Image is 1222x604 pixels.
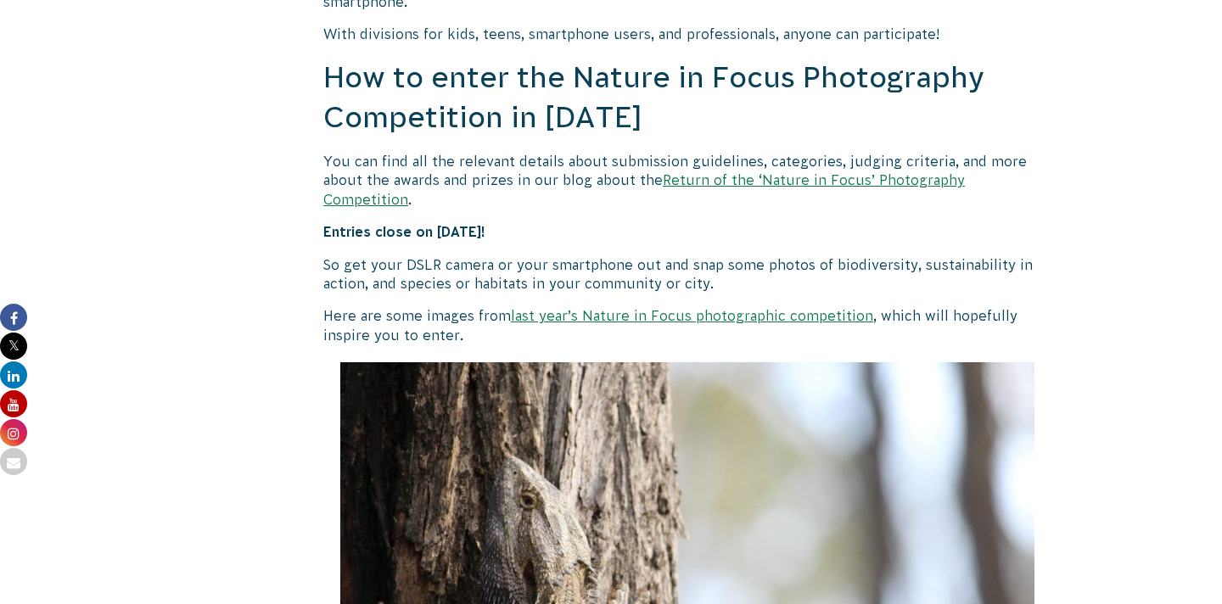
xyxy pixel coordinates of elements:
p: Here are some images from , which will hopefully inspire you to enter. [323,306,1051,344]
p: With divisions for kids, teens, smartphone users, and professionals, anyone can participate! [323,25,1051,43]
p: You can find all the relevant details about submission guidelines, categories, judging criteria, ... [323,152,1051,209]
a: Return of the ‘Nature in Focus’ Photography Competition [323,172,965,206]
a: last year’s Nature in Focus photographic competition [511,308,873,323]
strong: Entries close on [DATE]! [323,224,485,239]
p: So get your DSLR camera or your smartphone out and snap some photos of biodiversity, sustainabili... [323,255,1051,294]
h2: How to enter the Nature in Focus Photography Competition in [DATE] [323,58,1051,138]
